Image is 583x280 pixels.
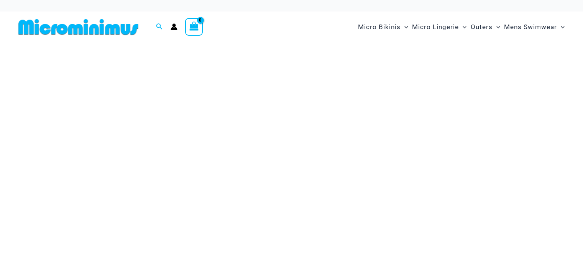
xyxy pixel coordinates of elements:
[504,17,557,37] span: Mens Swimwear
[557,17,565,37] span: Menu Toggle
[471,17,493,37] span: Outers
[459,17,466,37] span: Menu Toggle
[15,18,141,36] img: MM SHOP LOGO FLAT
[171,23,177,30] a: Account icon link
[502,15,567,39] a: Mens SwimwearMenu ToggleMenu Toggle
[355,14,568,40] nav: Site Navigation
[356,15,410,39] a: Micro BikinisMenu ToggleMenu Toggle
[358,17,401,37] span: Micro Bikinis
[410,15,468,39] a: Micro LingerieMenu ToggleMenu Toggle
[469,15,502,39] a: OutersMenu ToggleMenu Toggle
[156,22,163,32] a: Search icon link
[412,17,459,37] span: Micro Lingerie
[401,17,408,37] span: Menu Toggle
[185,18,203,36] a: View Shopping Cart, empty
[493,17,500,37] span: Menu Toggle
